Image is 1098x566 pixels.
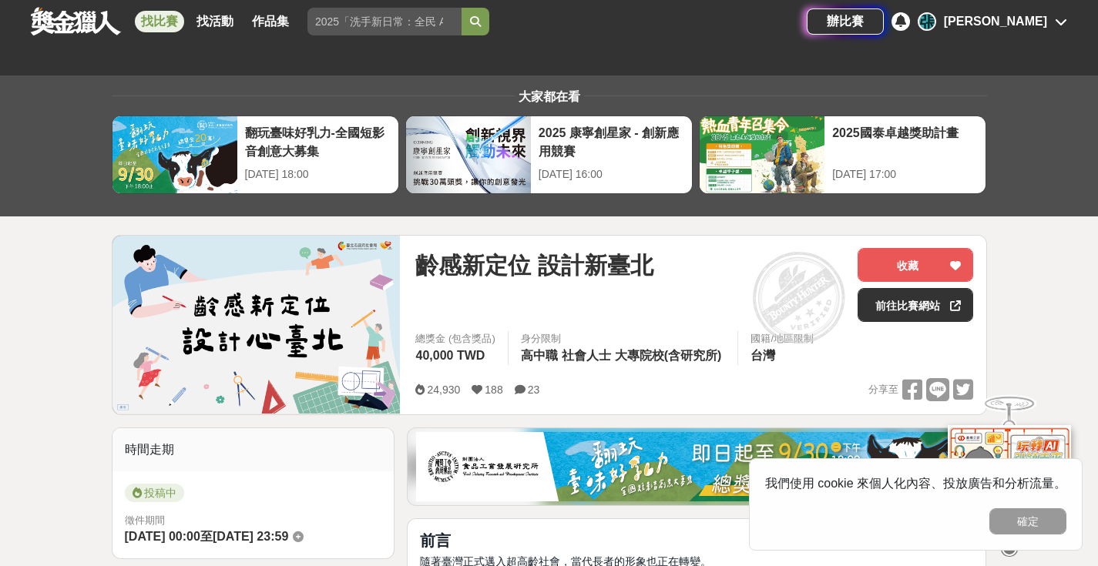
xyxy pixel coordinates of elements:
[246,11,295,32] a: 作品集
[521,349,558,362] span: 高中職
[750,331,814,347] div: 國籍/地區限制
[135,11,184,32] a: 找比賽
[112,116,399,194] a: 翻玩臺味好乳力-全國短影音創意大募集[DATE] 18:00
[807,8,884,35] a: 辦比賽
[307,8,462,35] input: 2025「洗手新日常：全民 ALL IN」洗手歌全台徵選
[858,248,973,282] button: 收藏
[125,484,184,502] span: 投稿中
[615,349,722,362] span: 大專院校(含研究所)
[245,166,391,183] div: [DATE] 18:00
[832,124,978,159] div: 2025國泰卓越獎助計畫
[125,530,200,543] span: [DATE] 00:00
[868,378,898,401] span: 分享至
[948,425,1071,527] img: d2146d9a-e6f6-4337-9592-8cefde37ba6b.png
[832,166,978,183] div: [DATE] 17:00
[245,124,391,159] div: 翻玩臺味好乳力-全國短影音創意大募集
[415,349,485,362] span: 40,000 TWD
[858,288,973,322] a: 前往比賽網站
[125,514,165,526] span: 徵件期間
[699,116,986,194] a: 2025國泰卓越獎助計畫[DATE] 17:00
[416,432,977,501] img: 1c81a89c-c1b3-4fd6-9c6e-7d29d79abef5.jpg
[918,12,936,31] div: 張
[539,124,684,159] div: 2025 康寧創星家 - 創新應用競賽
[405,116,693,194] a: 2025 康寧創星家 - 創新應用競賽[DATE] 16:00
[515,90,584,103] span: 大家都在看
[750,349,775,362] span: 台灣
[112,428,395,471] div: 時間走期
[420,532,451,549] strong: 前言
[528,383,540,396] span: 23
[944,12,1047,31] div: [PERSON_NAME]
[415,248,653,283] span: 齡感新定位 設計新臺北
[989,508,1066,534] button: 確定
[200,530,213,543] span: 至
[213,530,288,543] span: [DATE] 23:59
[415,331,495,347] span: 總獎金 (包含獎品)
[521,331,726,347] div: 身分限制
[112,236,401,414] img: Cover Image
[765,477,1066,490] span: 我們使用 cookie 來個人化內容、投放廣告和分析流量。
[562,349,611,362] span: 社會人士
[190,11,240,32] a: 找活動
[485,383,502,396] span: 188
[427,383,460,396] span: 24,930
[539,166,684,183] div: [DATE] 16:00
